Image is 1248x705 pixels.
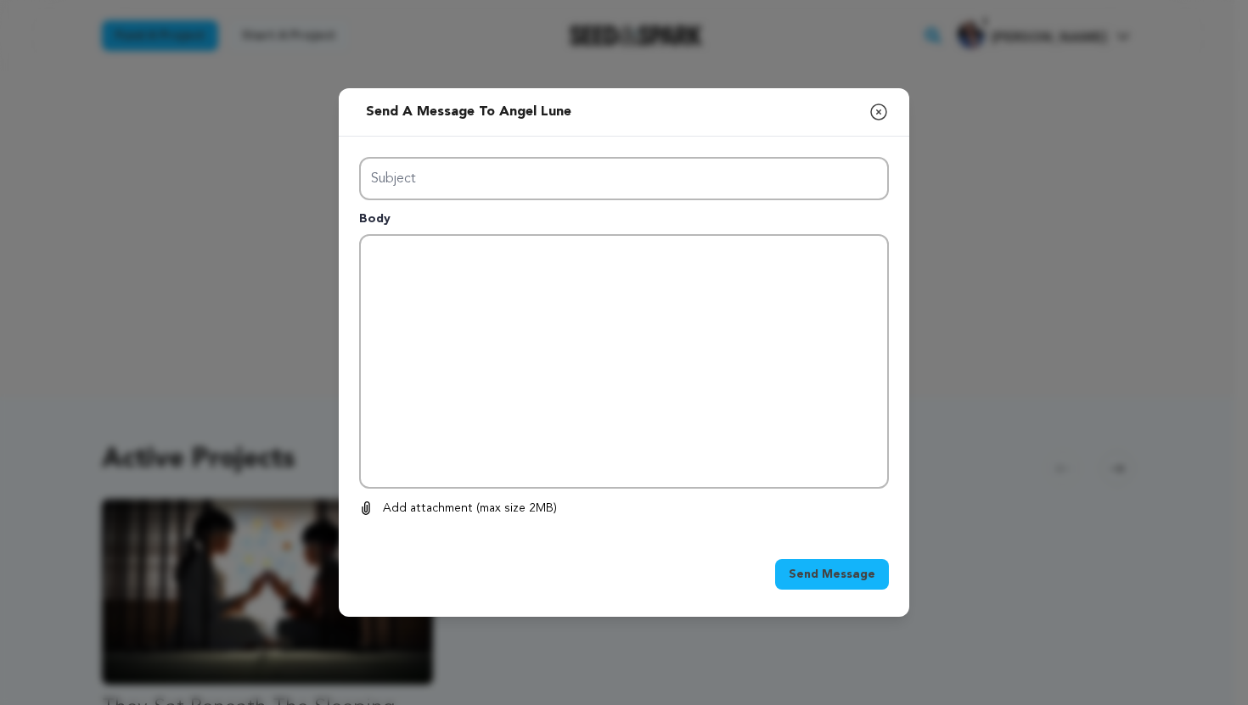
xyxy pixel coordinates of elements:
[775,559,889,590] button: Send Message
[359,499,557,519] button: Add attachment (max size 2MB)
[789,566,875,583] span: Send Message
[359,95,578,129] h2: Send a message to Angel Lune
[359,157,889,200] input: Enter subject
[359,210,889,234] p: Body
[383,499,557,519] p: Add attachment (max size 2MB)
